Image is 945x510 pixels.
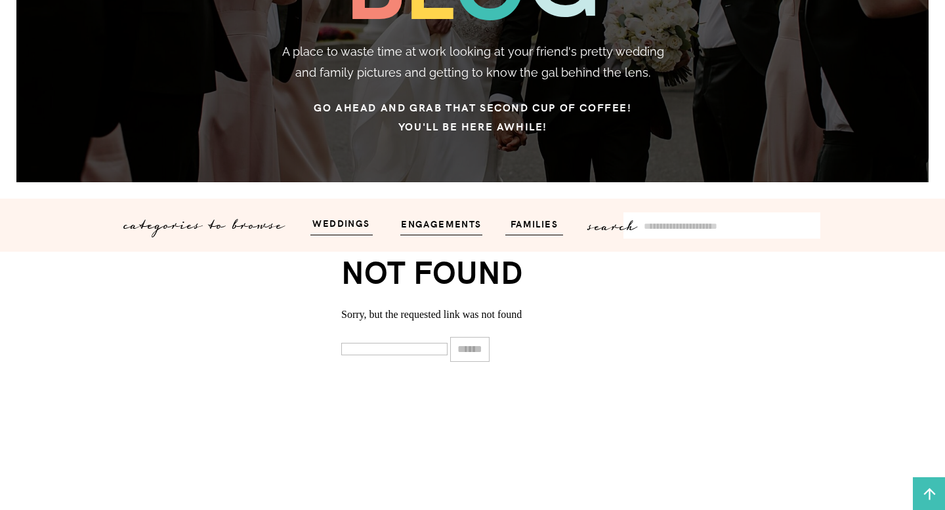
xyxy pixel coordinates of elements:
[125,212,293,228] p: categories to browse
[302,215,381,230] a: weddings
[226,98,719,131] h3: Go ahead and grab that second cup of coffee! You'll be here awhile!
[341,252,604,290] h1: Not Found
[396,216,486,231] a: engagements
[589,214,651,229] p: search
[341,309,604,320] p: Sorry, but the requested link was not found
[279,41,667,87] p: A place to waste time at work looking at your friend's pretty wedding and family pictures and get...
[502,216,566,231] a: families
